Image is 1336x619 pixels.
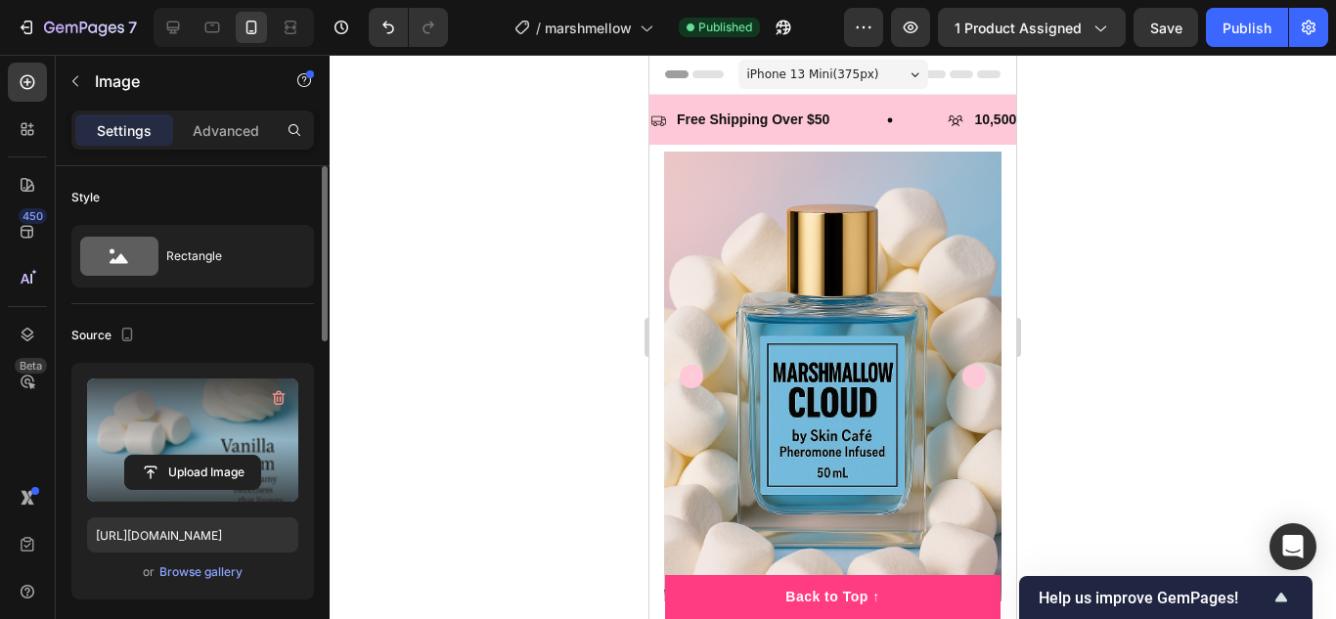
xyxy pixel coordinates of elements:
span: Published [698,19,752,36]
button: Carousel Back Arrow [30,310,54,333]
div: Browse gallery [159,563,243,581]
button: Save [1134,8,1198,47]
div: Beta [15,358,47,374]
span: Help us improve GemPages! [1039,589,1269,607]
span: Save [1150,20,1182,36]
div: Rectangle [166,234,286,279]
div: Back to Top ↑ [136,532,230,553]
iframe: Design area [649,55,1016,619]
button: Show survey - Help us improve GemPages! [1039,586,1293,609]
p: 10,500+ Happy Customers [325,53,496,77]
button: 7 [8,8,146,47]
button: Carousel Next Arrow [313,310,336,333]
div: Source [71,323,139,349]
button: Back to Top ↑ [16,520,351,564]
span: / [536,18,541,38]
div: 450 [19,208,47,224]
button: Publish [1206,8,1288,47]
div: Style [71,189,100,206]
span: or [143,560,155,584]
div: Publish [1223,18,1271,38]
span: 1 product assigned [955,18,1082,38]
button: Upload Image [124,455,261,490]
p: Settings [97,120,152,141]
p: Advanced [193,120,259,141]
button: 1 product assigned [938,8,1126,47]
p: 7 [128,16,137,39]
button: Browse gallery [158,562,244,582]
p: Image [95,69,261,93]
span: marshmellow [545,18,632,38]
div: Open Intercom Messenger [1269,523,1316,570]
input: https://example.com/image.jpg [87,517,298,553]
div: Undo/Redo [369,8,448,47]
